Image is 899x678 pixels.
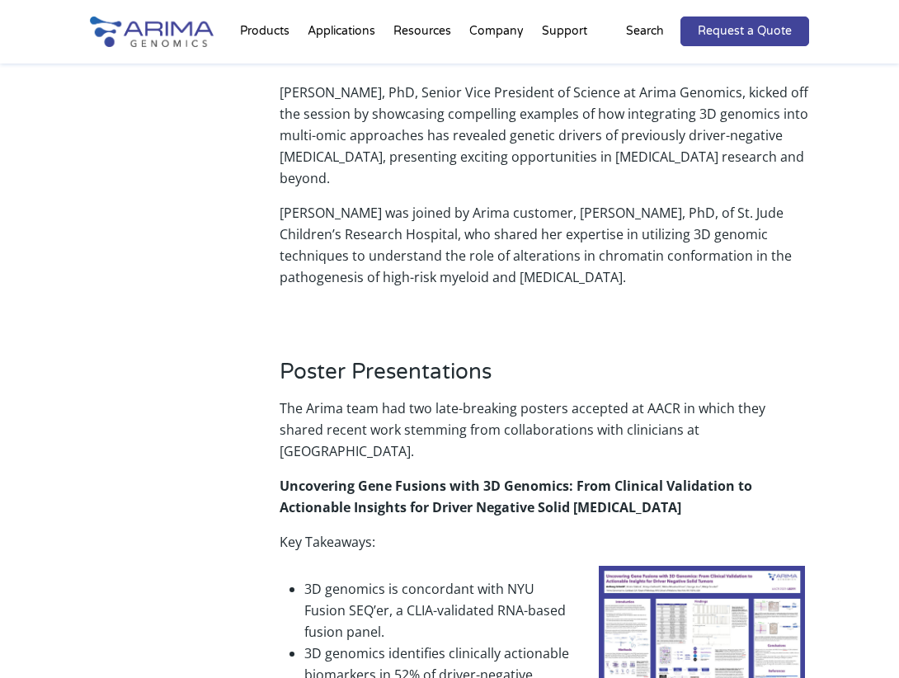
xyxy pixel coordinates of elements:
h3: Poster Presentations [280,359,809,398]
p: Key Takeaways: [280,531,809,566]
p: [PERSON_NAME] was joined by Arima customer, [PERSON_NAME], PhD, of St. Jude Children’s Research H... [280,202,809,301]
li: 3D genomics is concordant with NYU Fusion SEQ’er, a CLIA-validated RNA-based fusion panel. [304,578,809,643]
img: Arima-Genomics-logo [90,16,214,47]
p: [PERSON_NAME], PhD, Senior Vice President of Science at Arima Genomics, kicked off the session by... [280,82,809,202]
p: Search [626,21,664,42]
a: Request a Quote [680,16,809,46]
p: The Arima team had two late-breaking posters accepted at AACR in which they shared recent work st... [280,398,809,475]
strong: Uncovering Gene Fusions with 3D Genomics: From Clinical Validation to Actionable Insights for Dri... [280,477,752,516]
